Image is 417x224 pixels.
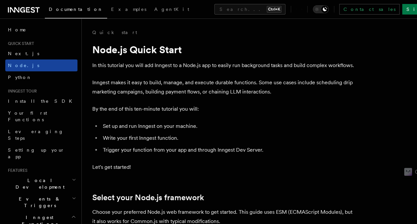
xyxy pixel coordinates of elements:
a: Leveraging Steps [5,126,77,144]
span: Setting up your app [8,147,65,159]
button: Toggle dark mode [313,5,329,13]
span: Node.js [8,63,39,68]
li: Set up and run Inngest on your machine. [101,122,356,131]
p: By the end of this ten-minute tutorial you will: [92,104,356,114]
li: Write your first Inngest function. [101,133,356,143]
a: Node.js [5,59,77,71]
a: Next.js [5,48,77,59]
a: Select your Node.js framework [92,193,204,202]
p: Let's get started! [92,163,356,172]
span: Local Development [5,177,72,190]
span: Leveraging Steps [8,129,64,141]
span: Python [8,75,32,80]
span: Features [5,168,27,173]
span: Events & Triggers [5,196,72,209]
a: Quick start [92,29,137,36]
a: Documentation [45,2,107,19]
button: Local Development [5,174,77,193]
a: AgentKit [150,2,193,18]
button: Events & Triggers [5,193,77,211]
span: Home [8,26,26,33]
span: Examples [111,7,146,12]
span: AgentKit [154,7,189,12]
li: Trigger your function from your app and through Inngest Dev Server. [101,145,356,155]
a: Contact sales [339,4,400,15]
span: Your first Functions [8,110,47,122]
span: Inngest tour [5,89,37,94]
button: Search...Ctrl+K [214,4,285,15]
p: In this tutorial you will add Inngest to a Node.js app to easily run background tasks and build c... [92,61,356,70]
a: Home [5,24,77,36]
span: Install the SDK [8,98,76,104]
h1: Node.js Quick Start [92,44,356,56]
p: Inngest makes it easy to build, manage, and execute durable functions. Some use cases include sch... [92,78,356,96]
a: Python [5,71,77,83]
span: Next.js [8,51,39,56]
a: Examples [107,2,150,18]
span: Quick start [5,41,34,46]
span: Documentation [49,7,103,12]
a: Your first Functions [5,107,77,126]
a: Install the SDK [5,95,77,107]
a: Setting up your app [5,144,77,163]
kbd: Ctrl+K [267,6,282,13]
